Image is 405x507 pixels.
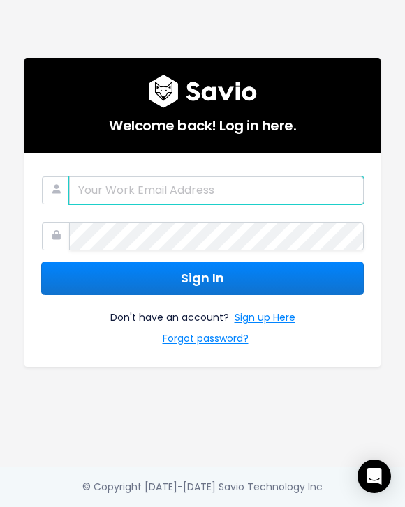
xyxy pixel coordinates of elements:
img: logo600x187.a314fd40982d.png [149,75,257,108]
div: Don't have an account? [41,295,364,349]
div: Open Intercom Messenger [358,460,391,493]
div: © Copyright [DATE]-[DATE] Savio Technology Inc [82,478,323,496]
a: Forgot password? [163,330,249,350]
button: Sign In [41,262,364,296]
h5: Welcome back! Log in here. [41,108,364,136]
input: Your Work Email Address [69,176,364,204]
a: Sign up Here [235,309,295,329]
